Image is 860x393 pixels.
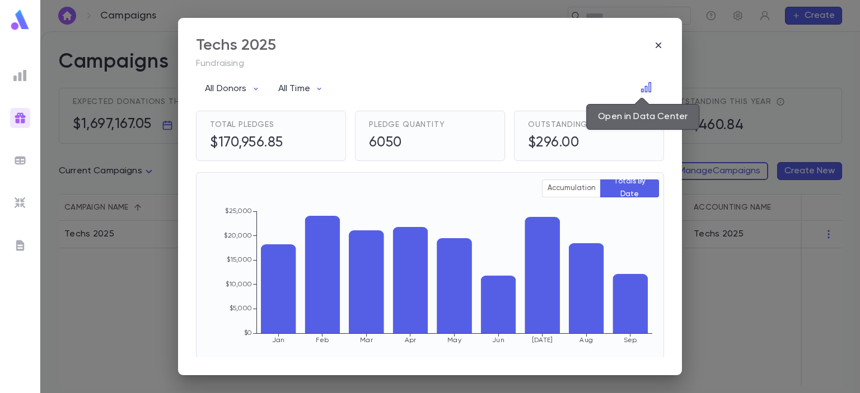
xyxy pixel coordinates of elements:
[360,337,373,344] tspan: Mar
[205,83,247,94] p: All Donors
[226,281,252,288] tspan: $10,000
[196,78,269,100] button: All Donors
[13,239,27,252] img: letters_grey.7941b92b52307dd3b8a917253454ce1c.svg
[405,337,417,344] tspan: Apr
[532,337,553,344] tspan: [DATE]
[369,135,402,151] h5: 6050
[9,9,31,31] img: logo
[244,329,252,337] tspan: $0
[196,36,277,55] div: Techs 2025
[272,337,285,344] tspan: Jan
[586,104,699,130] div: Open in Data Center
[225,207,252,215] tspan: $25,000
[278,83,310,94] p: All Time
[528,120,588,129] span: Outstanding
[224,232,252,239] tspan: $20,000
[447,337,461,344] tspan: May
[528,135,579,151] h5: $296.00
[579,337,593,344] tspan: Aug
[369,120,445,129] span: Pledge Quantity
[492,337,504,344] tspan: Jun
[13,196,27,210] img: imports_grey.530a8a0e642e233f2baf0ef88e8c9fcb.svg
[637,78,655,96] button: Open in Data Center
[13,111,27,125] img: campaigns_gradient.17ab1fa96dd0f67c2e976ce0b3818124.svg
[13,154,27,167] img: batches_grey.339ca447c9d9533ef1741baa751efc33.svg
[600,179,659,197] button: Totals By Date
[269,78,333,100] button: All Time
[196,58,664,69] p: Fundraising
[542,179,601,197] button: Accumulation
[227,256,252,263] tspan: $15,000
[230,305,252,312] tspan: $5,000
[210,120,274,129] span: Total Pledges
[316,337,329,344] tspan: Feb
[13,69,27,82] img: reports_grey.c525e4749d1bce6a11f5fe2a8de1b229.svg
[210,135,283,151] h5: $170,956.85
[624,337,637,344] tspan: Sep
